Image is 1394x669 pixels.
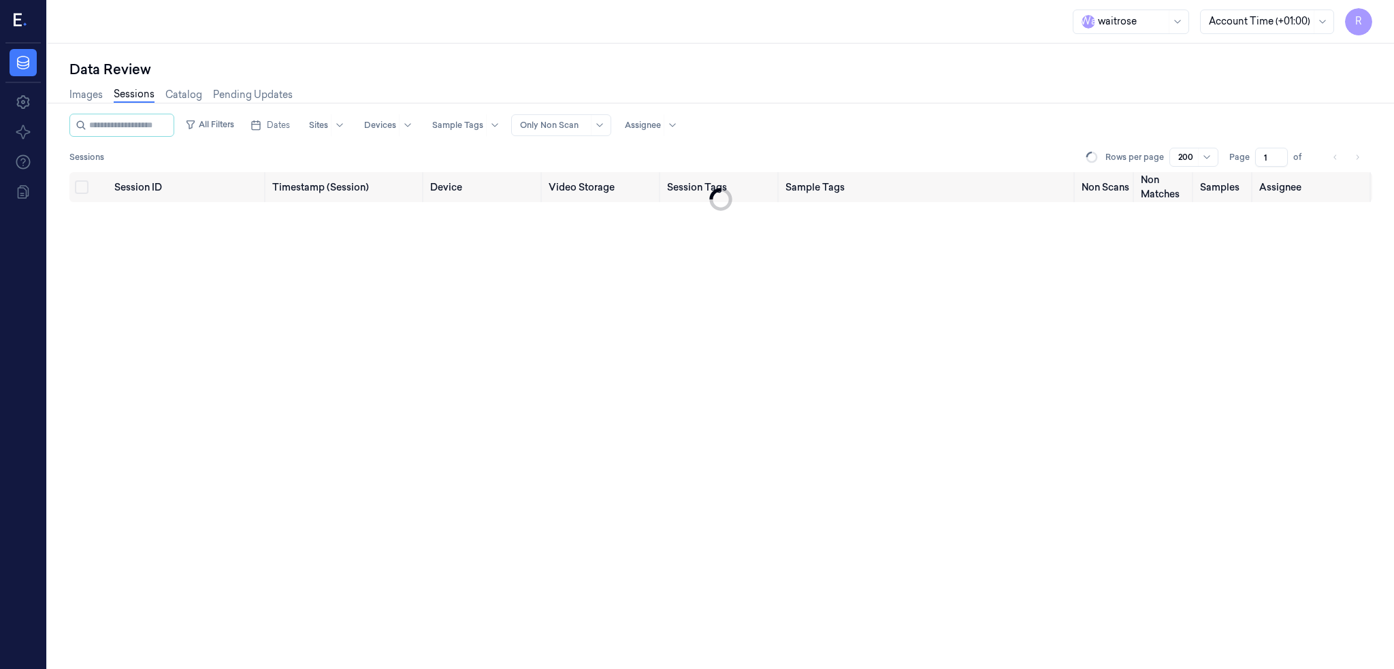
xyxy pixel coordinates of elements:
[245,114,295,136] button: Dates
[165,88,202,102] a: Catalog
[1326,148,1367,167] nav: pagination
[1293,151,1315,163] span: of
[425,172,543,202] th: Device
[662,172,780,202] th: Session Tags
[1105,151,1164,163] p: Rows per page
[109,172,267,202] th: Session ID
[213,88,293,102] a: Pending Updates
[1076,172,1135,202] th: Non Scans
[780,172,1076,202] th: Sample Tags
[1254,172,1372,202] th: Assignee
[543,172,662,202] th: Video Storage
[180,114,240,135] button: All Filters
[1229,151,1250,163] span: Page
[69,88,103,102] a: Images
[114,87,155,103] a: Sessions
[69,151,104,163] span: Sessions
[1082,15,1095,29] span: W a
[75,180,88,194] button: Select all
[1135,172,1195,202] th: Non Matches
[267,172,425,202] th: Timestamp (Session)
[1195,172,1254,202] th: Samples
[267,119,290,131] span: Dates
[1345,8,1372,35] button: R
[69,60,1372,79] div: Data Review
